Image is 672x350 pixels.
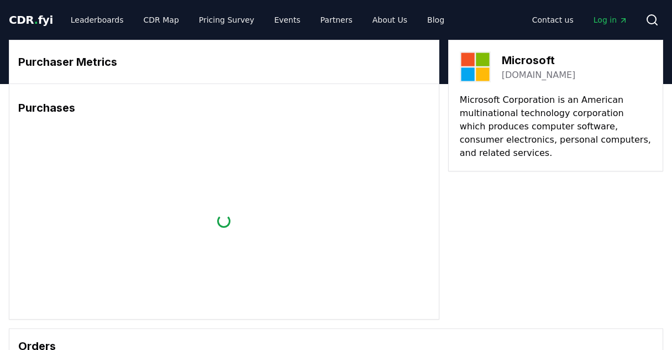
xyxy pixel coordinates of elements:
[594,14,628,25] span: Log in
[265,10,309,30] a: Events
[585,10,637,30] a: Log in
[418,10,453,30] a: Blog
[460,93,652,160] p: Microsoft Corporation is an American multinational technology corporation which produces computer...
[460,51,491,82] img: Microsoft-logo
[523,10,637,30] nav: Main
[215,212,233,230] div: loading
[190,10,263,30] a: Pricing Survey
[502,69,576,82] a: [DOMAIN_NAME]
[135,10,188,30] a: CDR Map
[502,52,576,69] h3: Microsoft
[9,13,53,27] span: CDR fyi
[18,54,430,70] h3: Purchaser Metrics
[62,10,133,30] a: Leaderboards
[18,100,430,116] h3: Purchases
[364,10,416,30] a: About Us
[523,10,582,30] a: Contact us
[9,12,53,28] a: CDR.fyi
[34,13,38,27] span: .
[62,10,453,30] nav: Main
[312,10,361,30] a: Partners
